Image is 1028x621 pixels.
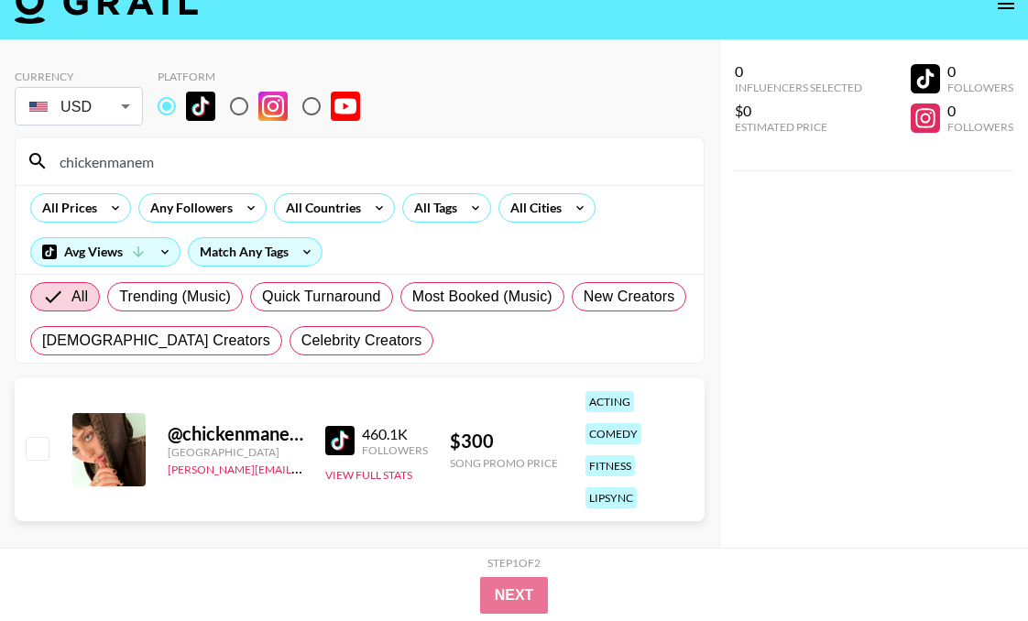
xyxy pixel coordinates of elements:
[139,194,236,222] div: Any Followers
[735,120,862,134] div: Estimated Price
[450,430,558,452] div: $ 300
[362,443,428,457] div: Followers
[168,422,303,445] div: @ chickenmanem
[585,487,637,508] div: lipsync
[186,92,215,121] img: TikTok
[18,91,139,123] div: USD
[947,102,1013,120] div: 0
[735,102,862,120] div: $0
[275,194,365,222] div: All Countries
[168,445,303,459] div: [GEOGRAPHIC_DATA]
[42,330,270,352] span: [DEMOGRAPHIC_DATA] Creators
[480,577,549,614] button: Next
[403,194,461,222] div: All Tags
[362,425,428,443] div: 460.1K
[585,423,641,444] div: comedy
[947,62,1013,81] div: 0
[158,70,375,83] div: Platform
[258,92,288,121] img: Instagram
[331,92,360,121] img: YouTube
[262,286,381,308] span: Quick Turnaround
[412,286,552,308] span: Most Booked (Music)
[947,81,1013,94] div: Followers
[487,556,541,570] div: Step 1 of 2
[325,468,412,482] button: View Full Stats
[499,194,565,222] div: All Cities
[947,120,1013,134] div: Followers
[735,81,862,94] div: Influencers Selected
[585,391,634,412] div: acting
[584,286,675,308] span: New Creators
[735,62,862,81] div: 0
[301,330,422,352] span: Celebrity Creators
[189,238,322,266] div: Match Any Tags
[31,238,180,266] div: Avg Views
[325,426,355,455] img: TikTok
[15,70,143,83] div: Currency
[119,286,231,308] span: Trending (Music)
[168,459,439,476] a: [PERSON_NAME][EMAIL_ADDRESS][DOMAIN_NAME]
[31,194,101,222] div: All Prices
[49,147,693,176] input: Search by User Name
[71,286,88,308] span: All
[585,455,635,476] div: fitness
[936,529,1006,599] iframe: Drift Widget Chat Controller
[450,456,558,470] div: Song Promo Price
